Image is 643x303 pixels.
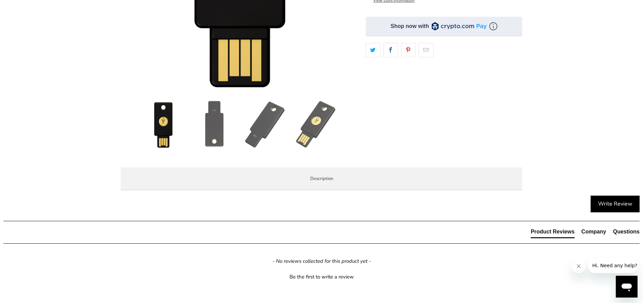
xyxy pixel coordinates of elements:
img: Security Key (NFC) by Yubico - Trust Panda [242,101,289,148]
a: Email this to a friend [419,43,433,57]
img: Security Key (NFC) by Yubico - Trust Panda [191,101,238,148]
div: Be the first to write a review [290,273,354,281]
div: Shop now with [391,22,429,30]
a: Share this on Facebook [383,43,398,57]
iframe: Button to launch messaging window [616,276,638,298]
div: Reviews Tabs [531,228,640,242]
iframe: Close message [572,259,586,273]
label: Description [121,167,522,190]
div: Be the first to write a review [3,272,640,281]
div: Product Reviews [531,228,575,236]
img: Security Key (NFC) by Yubico - Trust Panda [139,101,187,148]
div: Questions [613,228,640,236]
div: Write Review [591,196,640,213]
a: Share this on Pinterest [401,43,416,57]
div: Company [581,228,606,236]
img: Security Key (NFC) by Yubico - Trust Panda [293,101,340,148]
iframe: Message from company [588,258,638,273]
a: Share this on Twitter [366,43,380,57]
em: - No reviews collected for this product yet - [273,258,371,265]
iframe: Reviews Widget [366,69,522,92]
